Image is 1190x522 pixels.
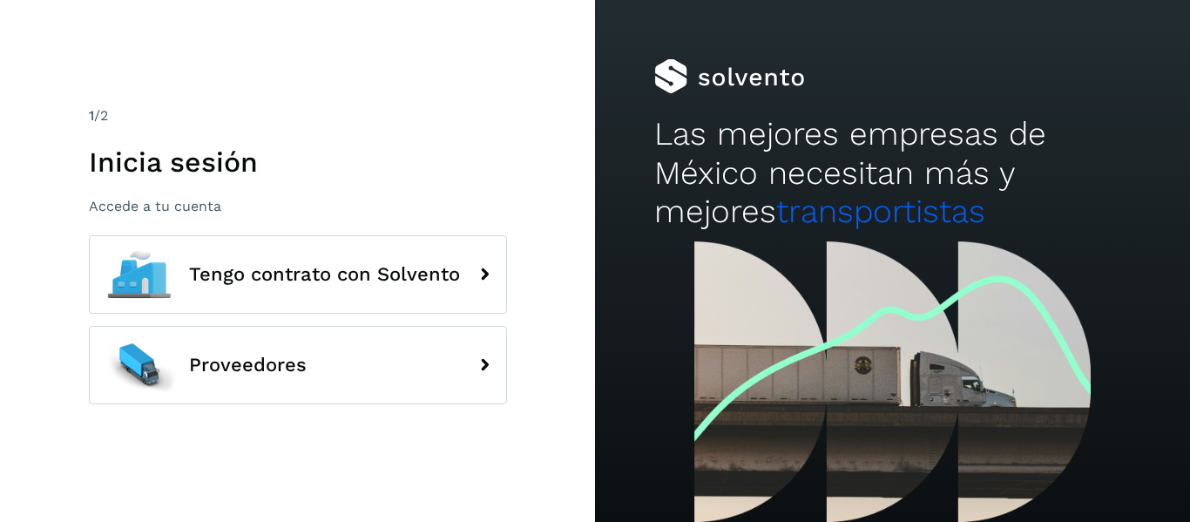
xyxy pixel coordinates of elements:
[654,115,1130,231] h2: Las mejores empresas de México necesitan más y mejores
[776,193,985,230] span: transportistas
[189,355,307,376] span: Proveedores
[89,235,507,314] button: Tengo contrato con Solvento
[189,264,460,285] span: Tengo contrato con Solvento
[89,107,94,124] span: 1
[89,326,507,404] button: Proveedores
[89,105,507,126] div: /2
[89,146,507,179] h1: Inicia sesión
[89,198,507,214] p: Accede a tu cuenta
